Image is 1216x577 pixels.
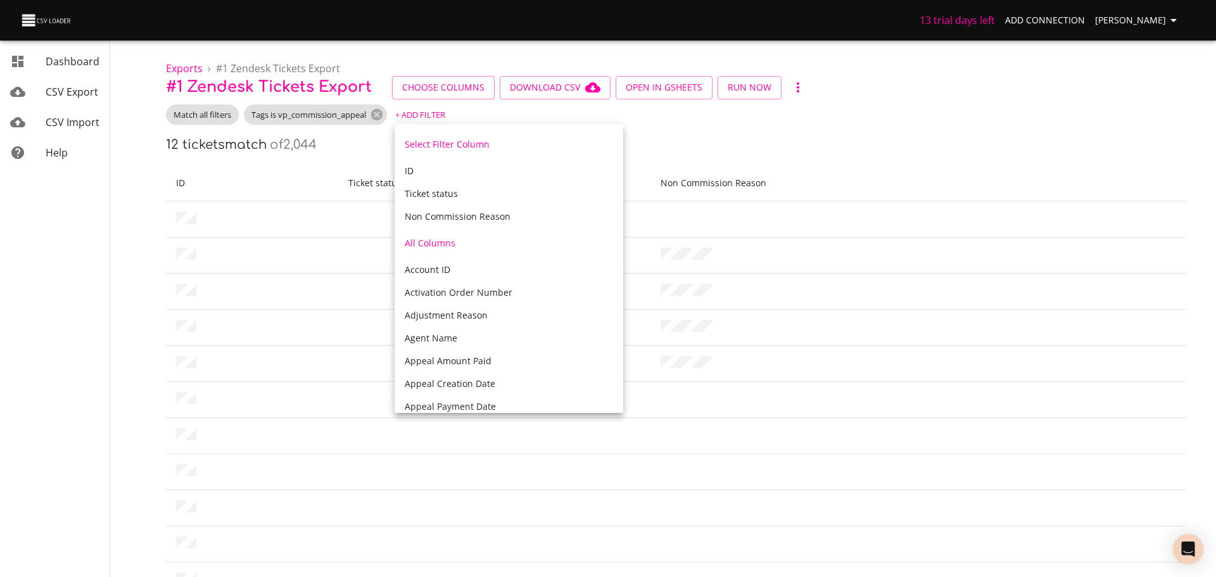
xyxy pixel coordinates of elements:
[395,304,623,327] div: Adjustment Reason
[395,327,623,350] div: Agent Name
[1173,534,1203,564] div: Open Intercom Messenger
[395,160,623,182] div: ID
[405,377,495,390] span: Appeal Creation Date
[405,210,510,222] span: Non Commission Reason
[405,263,450,276] span: Account ID
[395,258,623,281] div: Account ID
[405,286,512,298] span: Activation Order Number
[395,205,623,228] div: Non Commission Reason
[395,129,623,160] li: Select Filter Column
[405,187,458,200] span: Ticket status
[395,228,623,258] li: All Columns
[395,372,623,395] div: Appeal Creation Date
[405,400,496,412] span: Appeal Payment Date
[395,182,623,205] div: Ticket status
[395,350,623,372] div: Appeal Amount Paid
[395,395,623,418] div: Appeal Payment Date
[405,309,488,321] span: Adjustment Reason
[405,355,491,367] span: Appeal Amount Paid
[395,281,623,304] div: Activation Order Number
[405,332,457,344] span: Agent Name
[405,165,414,177] span: ID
